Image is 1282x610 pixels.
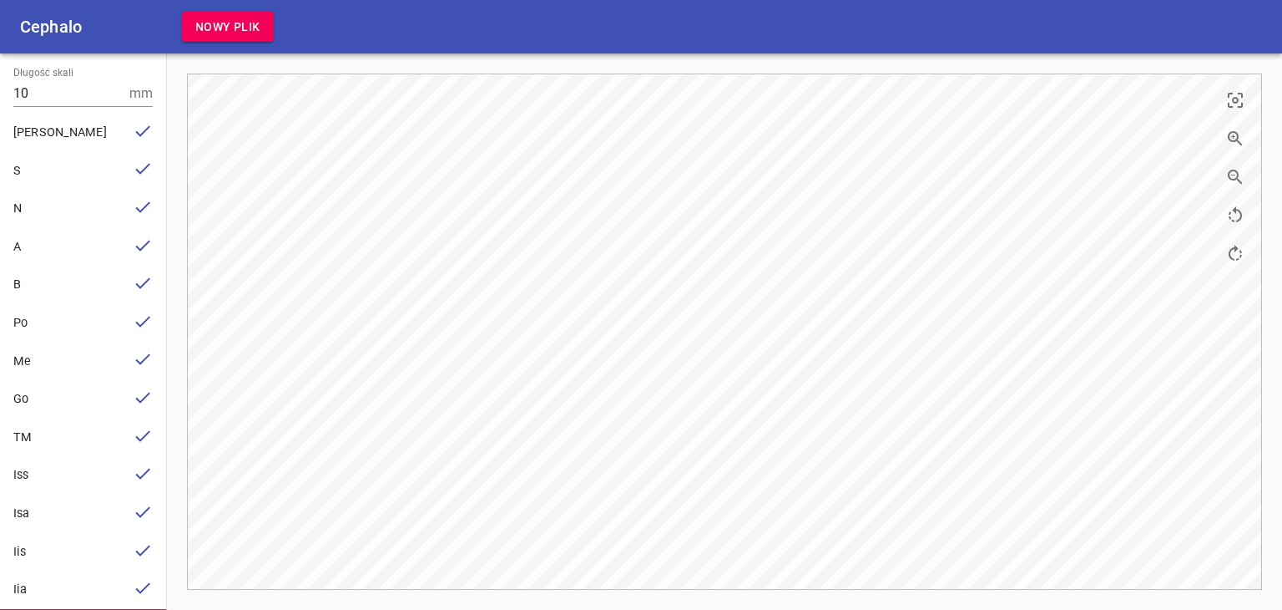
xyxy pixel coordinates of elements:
span: N [13,201,22,216]
span: Nowy plik [195,17,260,38]
span: [PERSON_NAME] [13,125,107,140]
span: B [13,277,21,292]
button: Nowy plik [182,12,274,43]
span: Iis [13,545,26,559]
span: S [13,164,21,178]
span: TM [13,430,32,445]
span: Iia [13,582,27,597]
span: A [13,240,21,254]
h6: Cephalo [20,13,82,40]
span: Isa [13,506,29,521]
p: mm [129,84,153,104]
span: Go [13,392,28,406]
span: Po [13,316,28,330]
label: Długość skali [13,69,73,79]
span: Iss [13,468,28,482]
span: Me [13,354,31,369]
